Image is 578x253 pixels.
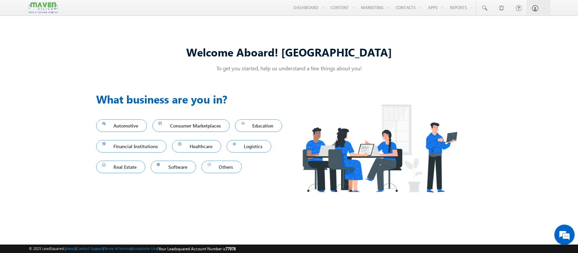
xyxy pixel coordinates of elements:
[66,246,76,251] a: About
[178,142,215,151] span: Healthcare
[132,246,157,251] a: Acceptable Use
[29,246,236,252] span: © 2025 LeadSquared | | | | |
[289,91,470,206] img: Industry.png
[208,162,236,171] span: Others
[104,246,131,251] a: Terms of Service
[158,121,223,130] span: Consumer Marketplaces
[241,121,276,130] span: Education
[96,91,289,107] h3: What business are you in?
[77,246,103,251] a: Contact Support
[233,142,265,151] span: Logistics
[29,2,57,14] img: Custom Logo
[96,65,482,72] p: To get you started, help us understand a few things about you!
[226,246,236,251] span: 77978
[158,246,236,251] span: Your Leadsquared Account Number is
[102,121,141,130] span: Automotive
[102,162,140,171] span: Real Estate
[157,162,190,171] span: Software
[96,45,482,59] div: Welcome Aboard! [GEOGRAPHIC_DATA]
[102,142,161,151] span: Financial Institutions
